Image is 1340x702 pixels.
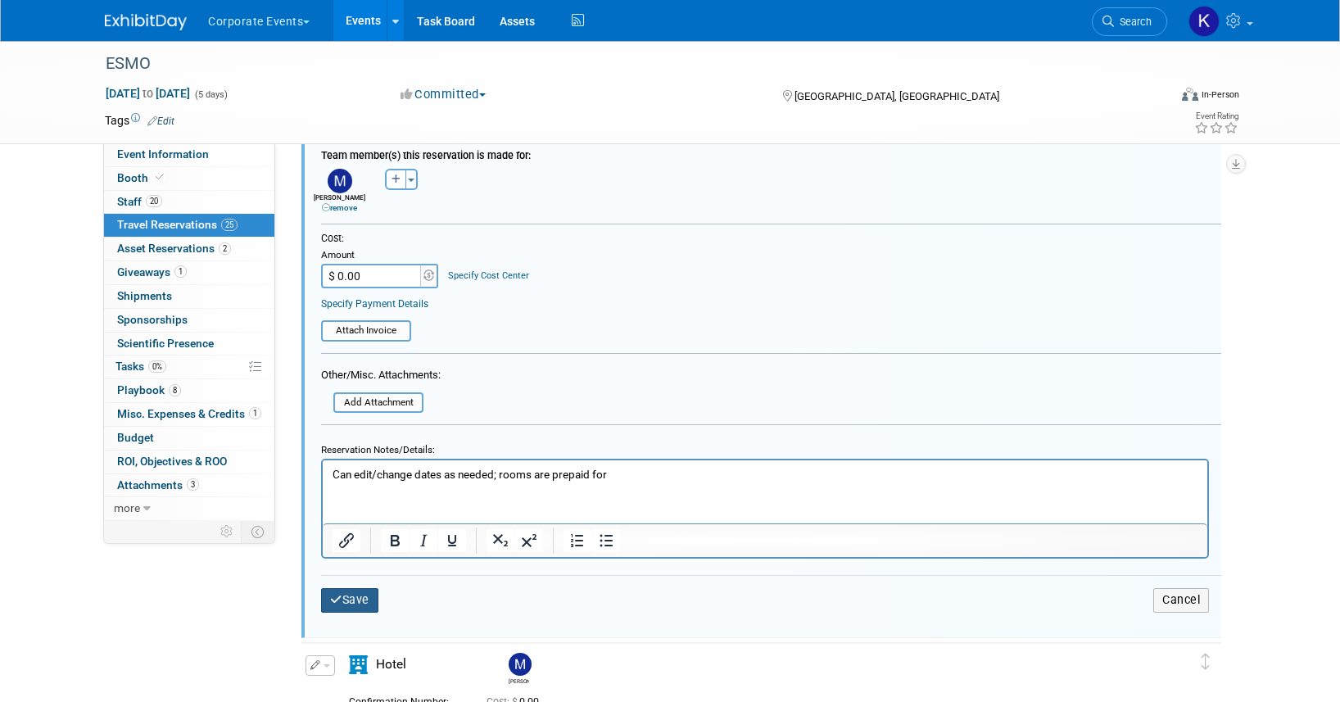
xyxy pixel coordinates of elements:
[117,218,238,231] span: Travel Reservations
[1202,654,1210,670] i: Click and drag to move item
[1153,588,1209,612] button: Cancel
[104,474,274,497] a: Attachments3
[104,356,274,378] a: Tasks0%
[100,49,1143,79] div: ESMO
[104,285,274,308] a: Shipments
[221,219,238,231] span: 25
[156,173,164,182] i: Booth reservation complete
[323,460,1207,523] iframe: Rich Text Area
[249,407,261,419] span: 1
[117,147,209,161] span: Event Information
[105,86,191,101] span: [DATE] [DATE]
[117,478,199,491] span: Attachments
[448,270,529,281] a: Specify Cost Center
[169,384,181,396] span: 8
[321,141,1221,165] div: Team member(s) this reservation is made for:
[438,529,466,552] button: Underline
[104,497,274,520] a: more
[117,337,214,350] span: Scientific Presence
[395,86,492,103] button: Committed
[104,143,274,166] a: Event Information
[174,265,187,278] span: 1
[1201,88,1239,101] div: In-Person
[349,655,368,674] i: Hotel
[105,112,174,129] td: Tags
[321,298,428,310] a: Specify Payment Details
[104,191,274,214] a: Staff20
[1188,6,1220,37] img: Keirsten Davis
[117,171,167,184] span: Booth
[242,521,275,542] td: Toggle Event Tabs
[505,653,533,685] div: Megan Gorostiza
[104,451,274,473] a: ROI, Objectives & ROO
[313,193,366,213] div: [PERSON_NAME]
[322,203,357,212] a: remove
[487,529,514,552] button: Subscript
[104,309,274,332] a: Sponsorships
[104,333,274,356] a: Scientific Presence
[117,195,162,208] span: Staff
[117,289,172,302] span: Shipments
[117,455,227,468] span: ROI, Objectives & ROO
[146,195,162,207] span: 20
[105,14,187,30] img: ExhibitDay
[333,529,360,552] button: Insert/edit link
[104,379,274,402] a: Playbook8
[381,529,409,552] button: Bold
[321,249,440,264] div: Amount
[187,478,199,491] span: 3
[104,261,274,284] a: Giveaways1
[1092,7,1167,36] a: Search
[321,368,441,387] div: Other/Misc. Attachments:
[410,529,437,552] button: Italic
[794,90,999,102] span: [GEOGRAPHIC_DATA], [GEOGRAPHIC_DATA]
[592,529,620,552] button: Bullet list
[509,653,532,676] img: Megan Gorostiza
[564,529,591,552] button: Numbered list
[104,167,274,190] a: Booth
[117,242,231,255] span: Asset Reservations
[193,89,228,100] span: (5 days)
[117,407,261,420] span: Misc. Expenses & Credits
[117,265,187,279] span: Giveaways
[376,657,406,672] span: Hotel
[114,501,140,514] span: more
[147,115,174,127] a: Edit
[140,87,156,100] span: to
[104,238,274,260] a: Asset Reservations2
[117,313,188,326] span: Sponsorships
[219,242,231,255] span: 2
[321,437,1209,459] div: Reservation Notes/Details:
[515,529,543,552] button: Superscript
[321,232,1221,246] div: Cost:
[1071,85,1239,110] div: Event Format
[213,521,242,542] td: Personalize Event Tab Strip
[117,431,154,444] span: Budget
[104,214,274,237] a: Travel Reservations25
[104,427,274,450] a: Budget
[115,360,166,373] span: Tasks
[328,169,352,193] img: M.jpg
[148,360,166,373] span: 0%
[1182,88,1198,101] img: Format-Inperson.png
[117,383,181,396] span: Playbook
[1194,112,1238,120] div: Event Rating
[321,588,378,612] button: Save
[509,676,529,685] div: Megan Gorostiza
[104,403,274,426] a: Misc. Expenses & Credits1
[1114,16,1152,28] span: Search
